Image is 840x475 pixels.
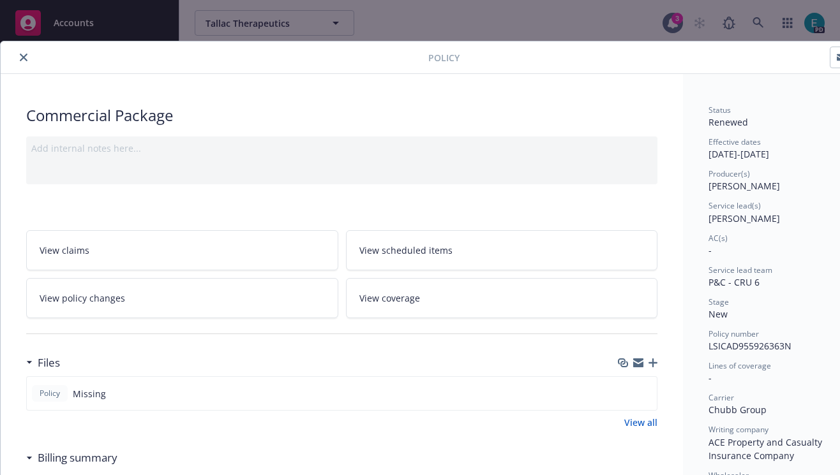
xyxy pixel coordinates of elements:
span: Policy number [709,328,759,339]
div: Add internal notes here... [31,142,652,155]
span: Missing [73,387,106,400]
span: Producer(s) [709,168,750,179]
span: LSICAD955926363N [709,340,791,352]
h3: Files [38,354,60,371]
h3: Billing summary [38,449,117,466]
span: Policy [428,51,460,64]
span: AC(s) [709,233,728,244]
a: View all [624,416,657,429]
span: Carrier [709,392,734,403]
span: Writing company [709,424,769,435]
a: View claims [26,230,338,270]
span: View claims [40,244,89,257]
span: - [709,244,712,256]
span: Status [709,105,731,115]
span: View scheduled items [359,244,453,257]
span: View coverage [359,291,420,305]
span: Effective dates [709,136,761,147]
div: Billing summary [26,449,117,466]
span: Service lead(s) [709,200,761,211]
span: Policy [37,388,63,399]
span: P&C - CRU 6 [709,276,760,288]
span: Renewed [709,116,748,128]
div: Files [26,354,60,371]
a: View coverage [346,278,658,318]
span: [PERSON_NAME] [709,212,780,224]
a: View scheduled items [346,230,658,270]
span: [PERSON_NAME] [709,180,780,192]
span: Service lead team [709,265,772,275]
span: ACE Property and Casualty Insurance Company [709,436,825,462]
button: close [16,50,31,65]
span: Stage [709,296,729,307]
span: Lines of coverage [709,360,771,371]
span: View policy changes [40,291,125,305]
a: View policy changes [26,278,338,318]
span: Chubb Group [709,404,767,416]
span: New [709,308,728,320]
div: Commercial Package [26,105,657,126]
